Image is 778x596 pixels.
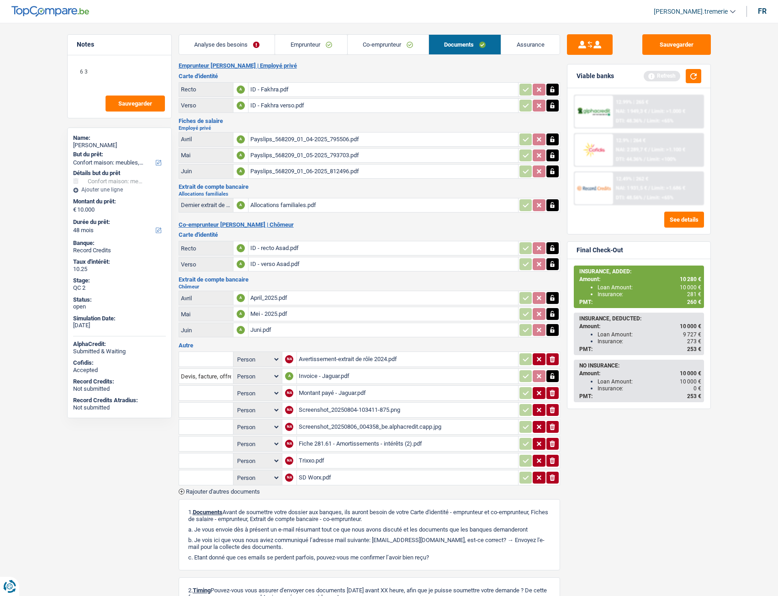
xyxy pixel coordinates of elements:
div: NA [285,474,293,482]
div: A [237,260,245,268]
div: A [237,294,245,302]
span: Rajouter d'autres documents [186,489,260,495]
div: A [237,151,245,160]
div: Recto [181,86,231,93]
h2: Emprunteur [PERSON_NAME] | Employé privé [179,62,560,69]
a: Assurance [501,35,560,54]
span: Limit: >1.100 € [651,147,685,153]
div: Détails but du prêt [73,170,166,177]
div: Fiche 281.61 - Amortissements - intérêts (2).pdf [299,437,516,451]
div: ID - Fakhra verso.pdf [250,99,516,112]
img: Record Credits [577,180,611,197]
div: Verso [181,261,231,268]
div: A [237,201,245,209]
div: Trixxo.pdf [299,454,516,468]
h3: Extrait de compte bancaire [179,277,560,282]
h3: Fiches de salaire [179,118,560,124]
span: DTI: 48.56% [616,195,642,201]
span: NAI: 2 289,7 € [616,147,647,153]
div: NA [285,423,293,431]
span: [PERSON_NAME].tremerie [654,8,728,16]
div: Mai [181,311,231,318]
div: Verso [181,102,231,109]
h3: Autre [179,342,560,348]
div: Viable banks [577,72,614,80]
div: Insurance: [598,385,701,392]
a: Co-emprunteur [348,35,429,54]
span: Limit: >1.000 € [651,108,685,114]
div: Recto [181,245,231,252]
div: AlphaCredit: [73,341,166,348]
div: ID - recto Asad.pdf [250,241,516,255]
span: NAI: 1 949,3 € [616,108,647,114]
div: fr [758,7,767,16]
div: Banque: [73,239,166,247]
button: See details [664,212,704,228]
span: / [644,195,646,201]
div: Record Credits Atradius: [73,397,166,404]
span: 10 000 € [680,370,701,377]
span: Limit: <65% [647,195,673,201]
h5: Notes [77,41,162,48]
div: Cofidis: [73,359,166,367]
p: 1. Avant de soumettre votre dossier aux banques, ils auront besoin de votre Carte d'identité - em... [188,509,550,522]
span: 260 € [687,299,701,305]
div: PMT: [579,393,701,399]
div: Payslips_568209_01_06-2025_812496.pdf [250,165,516,178]
div: Accepted [73,367,166,374]
span: Limit: >1.686 € [651,185,685,191]
span: 0 € [693,385,701,392]
span: Limit: <65% [647,118,673,124]
span: NAI: 1 931,5 € [616,185,647,191]
a: Emprunteur [275,35,347,54]
div: Record Credits: [73,378,166,385]
div: INSURANCE, ADDED: [579,268,701,275]
div: NA [285,389,293,397]
div: Payslips_568209_01_05-2025_793703.pdf [250,149,516,162]
div: 10.25 [73,266,166,273]
h3: Carte d'identité [179,73,560,79]
button: Sauvegarder [642,34,711,55]
div: Amount: [579,370,701,377]
span: 10 280 € [680,276,701,282]
div: NA [285,355,293,363]
div: A [237,167,245,176]
div: Juin [181,168,231,175]
div: Record Credits [73,247,166,254]
div: Invoice - Jaguar.pdf [299,369,516,383]
div: NO INSURANCE: [579,362,701,369]
div: Insurance: [598,291,701,298]
div: April_2025.pdf [250,291,516,305]
div: Submitted & Waiting [73,348,166,355]
div: Payslips_568209_01_04-2025_795506.pdf [250,133,516,146]
div: PMT: [579,346,701,352]
div: QC 2 [73,284,166,292]
img: Cofidis [577,141,611,158]
span: / [648,185,650,191]
label: But du prêt: [73,151,164,158]
div: Stage: [73,277,166,284]
div: SD Worx.pdf [299,471,516,484]
h2: Employé privé [179,126,560,131]
div: Not submitted [73,404,166,411]
h2: Allocations familiales [179,192,560,197]
div: A [237,326,245,334]
div: Amount: [579,323,701,330]
div: Avertissement-extrait de rôle 2024.pdf [299,352,516,366]
div: Status: [73,296,166,303]
img: AlphaCredit [577,106,611,117]
div: A [237,310,245,318]
img: TopCompare Logo [11,6,89,17]
h2: Co-emprunteur [PERSON_NAME] | Chômeur [179,221,560,229]
div: ID - verso Asad.pdf [250,257,516,271]
div: Ajouter une ligne [73,186,166,193]
span: / [644,118,646,124]
div: [DATE] [73,322,166,329]
div: Not submitted [73,385,166,393]
div: ID - Fakhra.pdf [250,83,516,96]
div: Dernier extrait de compte pour vos allocations familiales [181,202,231,208]
span: / [648,108,650,114]
div: Loan Amount: [598,378,701,385]
div: Taux d'intérêt: [73,258,166,266]
div: NA [285,440,293,448]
